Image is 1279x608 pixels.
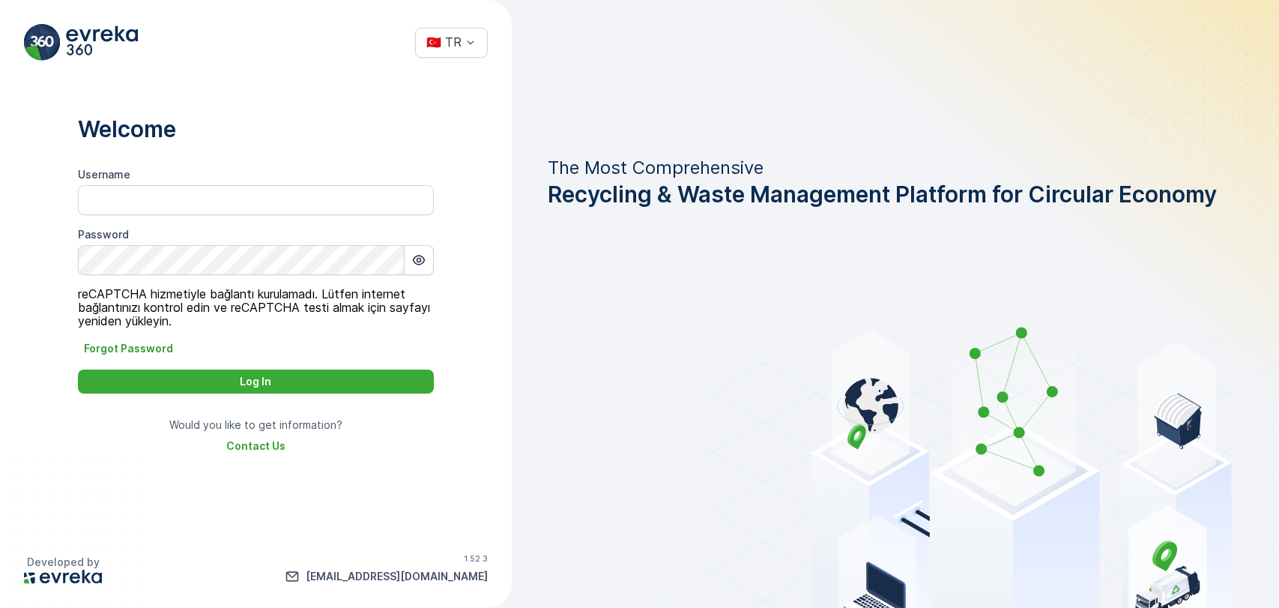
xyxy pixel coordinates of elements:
[78,168,130,181] label: Username
[78,287,434,328] div: reCAPTCHA hizmetiyle bağlantı kurulamadı. Lütfen internet bağlantınızı kontrol edin ve reCAPTCHA ...
[548,156,1217,180] p: The Most Comprehensive
[226,439,285,454] a: Contact Us
[464,554,488,563] p: 1.52.3
[306,569,488,584] p: [EMAIL_ADDRESS][DOMAIN_NAME]
[78,115,434,143] p: Welcome
[84,341,173,356] p: Forgot Password
[78,370,434,394] button: Log In
[24,24,138,61] img: evreka_360_logo
[285,569,488,584] a: info@evreka.co
[169,418,342,433] p: Would you like to get information?
[240,374,271,389] p: Log In
[78,340,179,358] button: Forgot Password
[426,35,462,49] div: 🇹🇷 TR
[78,228,129,241] label: Password
[548,180,1217,208] span: Recycling & Waste Management Platform for Circular Economy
